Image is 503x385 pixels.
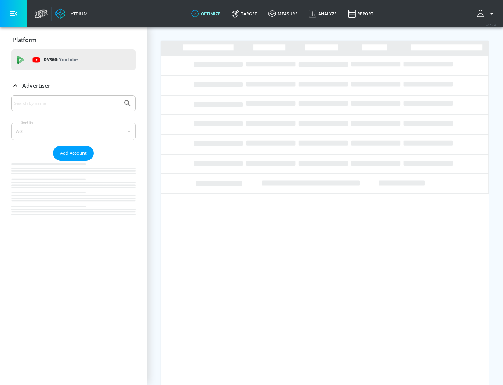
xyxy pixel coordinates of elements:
a: Atrium [55,8,88,19]
a: Report [342,1,379,26]
div: Platform [11,30,136,50]
p: DV360: [44,56,78,64]
p: Platform [13,36,36,44]
button: Add Account [53,146,94,161]
a: measure [263,1,303,26]
span: v 4.24.0 [486,23,496,27]
span: Add Account [60,149,87,157]
div: Atrium [68,10,88,17]
p: Youtube [59,56,78,63]
a: Analyze [303,1,342,26]
div: A-Z [11,122,136,140]
a: Target [226,1,263,26]
nav: list of Advertiser [11,161,136,229]
input: Search by name [14,99,120,108]
a: optimize [186,1,226,26]
label: Sort By [20,120,35,125]
div: DV360: Youtube [11,49,136,70]
div: Advertiser [11,76,136,96]
p: Advertiser [22,82,50,90]
div: Advertiser [11,95,136,229]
